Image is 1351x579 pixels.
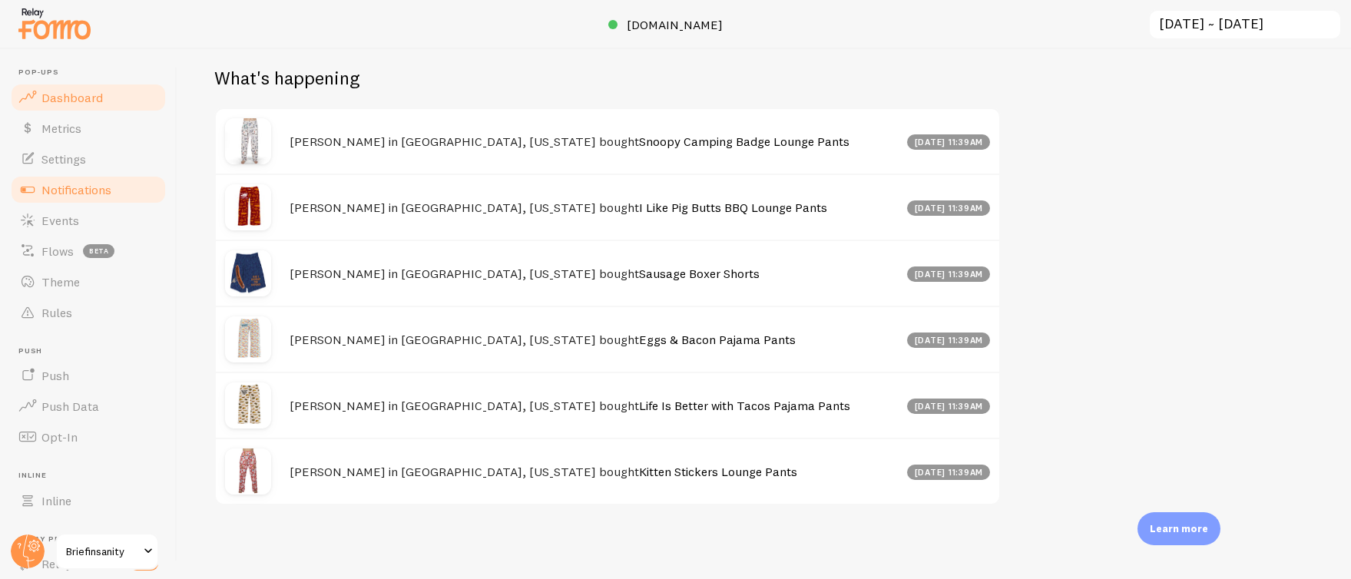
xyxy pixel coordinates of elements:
span: Push [41,368,69,383]
a: Life Is Better with Tacos Pajama Pants [639,398,850,413]
a: Eggs & Bacon Pajama Pants [639,332,796,347]
span: Push Data [41,399,99,414]
a: Push [9,360,167,391]
h4: [PERSON_NAME] in [GEOGRAPHIC_DATA], [US_STATE] bought [290,332,898,348]
h4: [PERSON_NAME] in [GEOGRAPHIC_DATA], [US_STATE] bought [290,266,898,282]
a: Inline [9,485,167,516]
h4: [PERSON_NAME] in [GEOGRAPHIC_DATA], [US_STATE] bought [290,398,898,414]
div: [DATE] 11:39am [907,333,990,348]
span: Rules [41,305,72,320]
h4: [PERSON_NAME] in [GEOGRAPHIC_DATA], [US_STATE] bought [290,134,898,150]
span: Theme [41,274,80,289]
a: Snoopy Camping Badge Lounge Pants [639,134,849,149]
h4: [PERSON_NAME] in [GEOGRAPHIC_DATA], [US_STATE] bought [290,200,898,216]
a: Theme [9,266,167,297]
div: [DATE] 11:39am [907,399,990,414]
span: Settings [41,151,86,167]
span: Dashboard [41,90,103,105]
a: Briefinsanity [55,533,159,570]
a: Notifications [9,174,167,205]
span: Notifications [41,182,111,197]
span: Briefinsanity [66,542,139,561]
a: Flows beta [9,236,167,266]
a: Dashboard [9,82,167,113]
span: Pop-ups [18,68,167,78]
div: [DATE] 11:39am [907,134,990,150]
a: Sausage Boxer Shorts [639,266,760,281]
a: Kitten Stickers Lounge Pants [639,464,797,479]
a: Metrics [9,113,167,144]
h2: What's happening [214,66,359,90]
div: Learn more [1137,512,1220,545]
span: Flows [41,243,74,259]
span: beta [83,244,114,258]
a: Events [9,205,167,236]
span: Inline [41,493,71,508]
a: Push Data [9,391,167,422]
a: Rules [9,297,167,328]
span: Metrics [41,121,81,136]
a: I Like Pig Butts BBQ Lounge Pants [639,200,827,215]
a: Settings [9,144,167,174]
div: [DATE] 11:39am [907,465,990,480]
span: Inline [18,471,167,481]
h4: [PERSON_NAME] in [GEOGRAPHIC_DATA], [US_STATE] bought [290,464,898,480]
span: Opt-In [41,429,78,445]
span: Push [18,346,167,356]
a: Opt-In [9,422,167,452]
span: Events [41,213,79,228]
img: fomo-relay-logo-orange.svg [16,4,93,43]
div: [DATE] 11:39am [907,266,990,282]
p: Learn more [1150,521,1208,536]
div: [DATE] 11:39am [907,200,990,216]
